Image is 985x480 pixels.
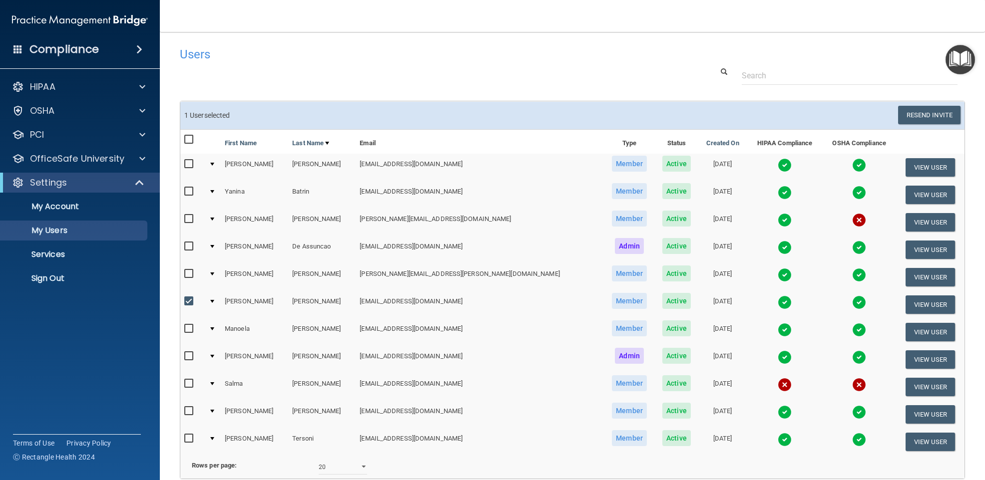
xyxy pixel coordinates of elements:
[288,263,356,291] td: [PERSON_NAME]
[612,211,647,227] span: Member
[356,154,604,181] td: [EMAIL_ADDRESS][DOMAIN_NAME]
[778,295,792,309] img: tick.e7d51cea.svg
[778,213,792,227] img: tick.e7d51cea.svg
[662,348,691,364] span: Active
[356,318,604,346] td: [EMAIL_ADDRESS][DOMAIN_NAME]
[30,129,44,141] p: PCI
[288,401,356,428] td: [PERSON_NAME]
[221,154,288,181] td: [PERSON_NAME]
[655,130,698,154] th: Status
[662,403,691,419] span: Active
[906,378,955,396] button: View User
[288,291,356,318] td: [PERSON_NAME]
[604,130,655,154] th: Type
[356,130,604,154] th: Email
[698,318,747,346] td: [DATE]
[13,438,54,448] a: Terms of Use
[6,226,143,236] p: My Users
[6,249,143,259] p: Services
[12,177,145,189] a: Settings
[852,405,866,419] img: tick.e7d51cea.svg
[812,409,973,449] iframe: Drift Widget Chat Controller
[906,295,955,314] button: View User
[852,240,866,254] img: tick.e7d51cea.svg
[852,350,866,364] img: tick.e7d51cea.svg
[356,181,604,209] td: [EMAIL_ADDRESS][DOMAIN_NAME]
[221,428,288,455] td: [PERSON_NAME]
[612,293,647,309] span: Member
[662,211,691,227] span: Active
[823,130,896,154] th: OSHA Compliance
[356,401,604,428] td: [EMAIL_ADDRESS][DOMAIN_NAME]
[906,405,955,424] button: View User
[698,236,747,263] td: [DATE]
[698,373,747,401] td: [DATE]
[288,346,356,373] td: [PERSON_NAME]
[66,438,111,448] a: Privacy Policy
[662,156,691,172] span: Active
[906,323,955,341] button: View User
[13,452,95,462] span: Ⓒ Rectangle Health 2024
[288,154,356,181] td: [PERSON_NAME]
[356,291,604,318] td: [EMAIL_ADDRESS][DOMAIN_NAME]
[852,213,866,227] img: cross.ca9f0e7f.svg
[356,236,604,263] td: [EMAIL_ADDRESS][DOMAIN_NAME]
[778,350,792,364] img: tick.e7d51cea.svg
[12,81,145,93] a: HIPAA
[778,240,792,254] img: tick.e7d51cea.svg
[852,158,866,172] img: tick.e7d51cea.svg
[184,112,565,119] h6: 1 User selected
[221,181,288,209] td: Yanina
[906,268,955,286] button: View User
[180,48,632,61] h4: Users
[852,378,866,392] img: cross.ca9f0e7f.svg
[706,137,739,149] a: Created On
[852,295,866,309] img: tick.e7d51cea.svg
[612,375,647,391] span: Member
[615,348,644,364] span: Admin
[288,236,356,263] td: De Assuncao
[356,263,604,291] td: [PERSON_NAME][EMAIL_ADDRESS][PERSON_NAME][DOMAIN_NAME]
[12,10,148,30] img: PMB logo
[698,291,747,318] td: [DATE]
[356,373,604,401] td: [EMAIL_ADDRESS][DOMAIN_NAME]
[906,213,955,232] button: View User
[612,430,647,446] span: Member
[778,405,792,419] img: tick.e7d51cea.svg
[852,323,866,337] img: tick.e7d51cea.svg
[778,186,792,200] img: tick.e7d51cea.svg
[852,186,866,200] img: tick.e7d51cea.svg
[612,156,647,172] span: Member
[221,401,288,428] td: [PERSON_NAME]
[778,268,792,282] img: tick.e7d51cea.svg
[698,209,747,236] td: [DATE]
[292,137,329,149] a: Last Name
[356,346,604,373] td: [EMAIL_ADDRESS][DOMAIN_NAME]
[356,209,604,236] td: [PERSON_NAME][EMAIL_ADDRESS][DOMAIN_NAME]
[288,209,356,236] td: [PERSON_NAME]
[662,375,691,391] span: Active
[221,318,288,346] td: Manoela
[221,236,288,263] td: [PERSON_NAME]
[698,263,747,291] td: [DATE]
[698,154,747,181] td: [DATE]
[29,42,99,56] h4: Compliance
[747,130,823,154] th: HIPAA Compliance
[221,209,288,236] td: [PERSON_NAME]
[30,177,67,189] p: Settings
[6,273,143,283] p: Sign Out
[221,346,288,373] td: [PERSON_NAME]
[221,291,288,318] td: [PERSON_NAME]
[615,238,644,254] span: Admin
[662,183,691,199] span: Active
[225,137,257,149] a: First Name
[778,378,792,392] img: cross.ca9f0e7f.svg
[662,265,691,281] span: Active
[698,181,747,209] td: [DATE]
[288,428,356,455] td: Tersoni
[612,265,647,281] span: Member
[906,240,955,259] button: View User
[12,153,145,165] a: OfficeSafe University
[946,45,975,74] button: Open Resource Center
[742,66,958,85] input: Search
